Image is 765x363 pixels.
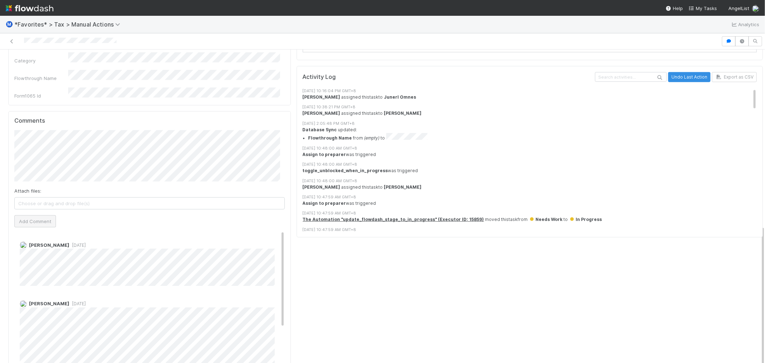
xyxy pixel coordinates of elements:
[303,127,337,132] strong: Database Sync
[384,94,416,100] strong: Junerl Omnes
[303,168,388,173] strong: toggle_unblocked_when_in_progress
[569,217,602,222] span: In Progress
[303,200,763,207] div: was triggered
[303,104,763,110] div: [DATE] 10:38:21 PM GMT+8
[384,110,422,116] strong: [PERSON_NAME]
[69,242,86,248] span: [DATE]
[29,242,69,248] span: [PERSON_NAME]
[364,136,380,141] em: (empty)
[303,121,763,127] div: [DATE] 2:05:48 PM GMT+8
[303,110,340,116] strong: [PERSON_NAME]
[666,5,683,12] div: Help
[14,215,56,227] button: Add Comment
[303,184,340,190] strong: [PERSON_NAME]
[6,2,53,14] img: logo-inverted-e16ddd16eac7371096b0.svg
[303,227,763,233] div: [DATE] 10:47:59 AM GMT+8
[69,301,86,306] span: [DATE]
[303,88,763,94] div: [DATE] 10:16:04 PM GMT+8
[668,72,710,82] button: Undo Last Action
[14,92,68,99] div: Form1065 Id
[689,5,717,11] span: My Tasks
[303,151,763,158] div: was triggered
[15,198,284,209] span: Choose or drag and drop file(s)
[303,168,763,174] div: was triggered
[595,72,667,82] input: Search activities...
[308,133,763,142] li: from to
[303,94,763,100] div: assigned this task to
[308,136,352,141] strong: Flowthrough Name
[14,187,41,194] label: Attach files:
[303,127,763,142] div: updated:
[303,94,340,100] strong: [PERSON_NAME]
[384,184,422,190] strong: [PERSON_NAME]
[303,194,763,200] div: [DATE] 10:47:59 AM GMT+8
[29,301,69,306] span: [PERSON_NAME]
[303,161,763,168] div: [DATE] 10:48:00 AM GMT+8
[303,152,346,157] strong: Assign to preparer
[303,110,763,117] div: assigned this task to
[303,178,763,184] div: [DATE] 10:48:00 AM GMT+8
[529,217,563,222] span: Needs Work
[303,201,346,206] strong: Assign to preparer
[303,74,594,81] h5: Activity Log
[303,217,484,222] a: The Automation "update_flowdash_stage_to_in_progress" (Executor ID: 15859)
[712,72,757,82] button: Export as CSV
[752,5,759,12] img: avatar_de77a991-7322-4664-a63d-98ba485ee9e0.png
[303,145,763,151] div: [DATE] 10:48:00 AM GMT+8
[303,184,763,190] div: assigned this task to
[731,20,759,29] a: Analytics
[20,300,27,307] img: avatar_37569647-1c78-4889-accf-88c08d42a236.png
[728,5,749,11] span: AngelList
[14,117,285,124] h5: Comments
[303,216,763,223] div: moved this task from to
[20,241,27,249] img: avatar_711f55b7-5a46-40da-996f-bc93b6b86381.png
[303,210,763,216] div: [DATE] 10:47:59 AM GMT+8
[6,21,13,27] span: Ⓜ️
[14,21,124,28] span: *Favorites* > Tax > Manual Actions
[689,5,717,12] a: My Tasks
[14,57,68,64] div: Category
[14,75,68,82] div: Flowthrough Name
